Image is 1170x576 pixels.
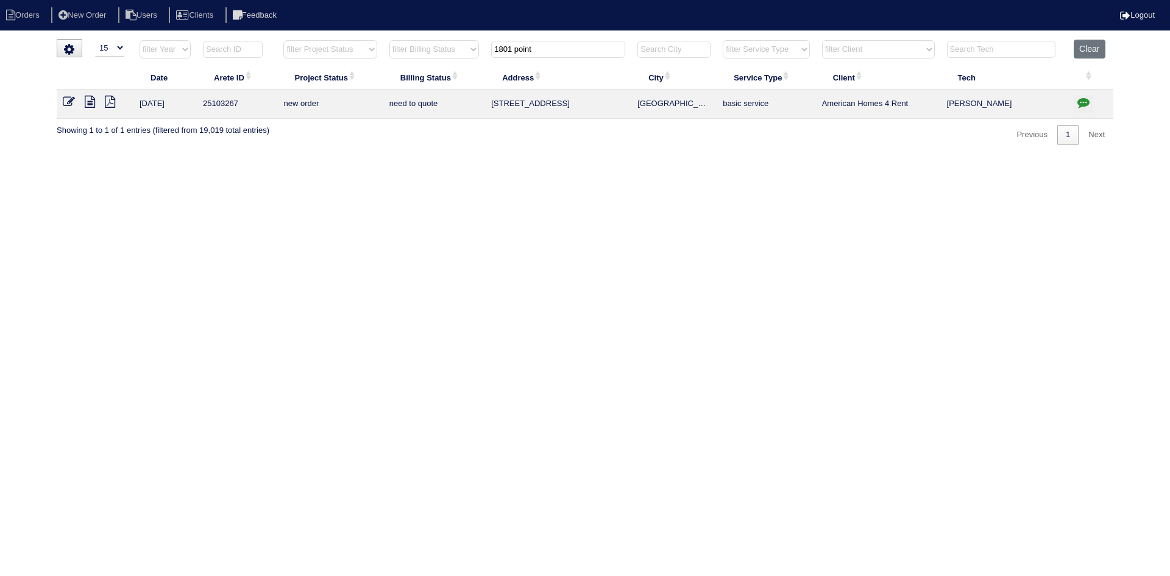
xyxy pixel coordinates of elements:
[197,90,277,119] td: 25103267
[1008,125,1056,145] a: Previous
[225,7,286,24] li: Feedback
[1074,40,1105,59] button: Clear
[197,65,277,90] th: Arete ID: activate to sort column ascending
[133,90,197,119] td: [DATE]
[57,119,269,136] div: Showing 1 to 1 of 1 entries (filtered from 19,019 total entries)
[941,65,1068,90] th: Tech
[631,65,717,90] th: City: activate to sort column ascending
[118,10,167,20] a: Users
[277,65,383,90] th: Project Status: activate to sort column ascending
[51,7,116,24] li: New Order
[383,65,485,90] th: Billing Status: activate to sort column ascending
[637,41,711,58] input: Search City
[383,90,485,119] td: need to quote
[816,90,941,119] td: American Homes 4 Rent
[1120,10,1155,20] a: Logout
[816,65,941,90] th: Client: activate to sort column ascending
[118,7,167,24] li: Users
[169,10,223,20] a: Clients
[947,41,1055,58] input: Search Tech
[1080,125,1113,145] a: Next
[133,65,197,90] th: Date
[717,65,815,90] th: Service Type: activate to sort column ascending
[203,41,263,58] input: Search ID
[277,90,383,119] td: new order
[491,41,625,58] input: Search Address
[169,7,223,24] li: Clients
[631,90,717,119] td: [GEOGRAPHIC_DATA]
[485,65,631,90] th: Address: activate to sort column ascending
[941,90,1068,119] td: [PERSON_NAME]
[485,90,631,119] td: [STREET_ADDRESS]
[51,10,116,20] a: New Order
[1057,125,1079,145] a: 1
[1068,65,1113,90] th: : activate to sort column ascending
[717,90,815,119] td: basic service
